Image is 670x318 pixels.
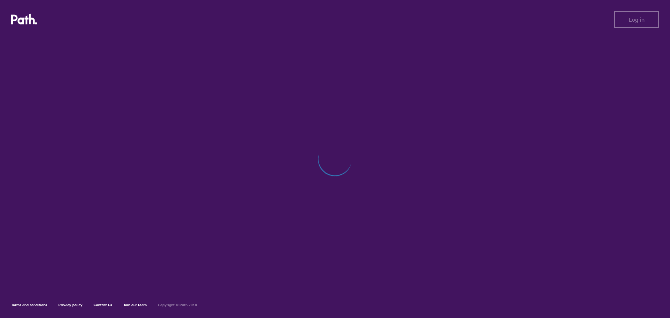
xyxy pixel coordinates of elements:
[158,303,197,307] h6: Copyright © Path 2018
[614,11,659,28] button: Log in
[11,303,47,307] a: Terms and conditions
[58,303,82,307] a: Privacy policy
[94,303,112,307] a: Contact Us
[123,303,147,307] a: Join our team
[629,16,644,23] span: Log in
